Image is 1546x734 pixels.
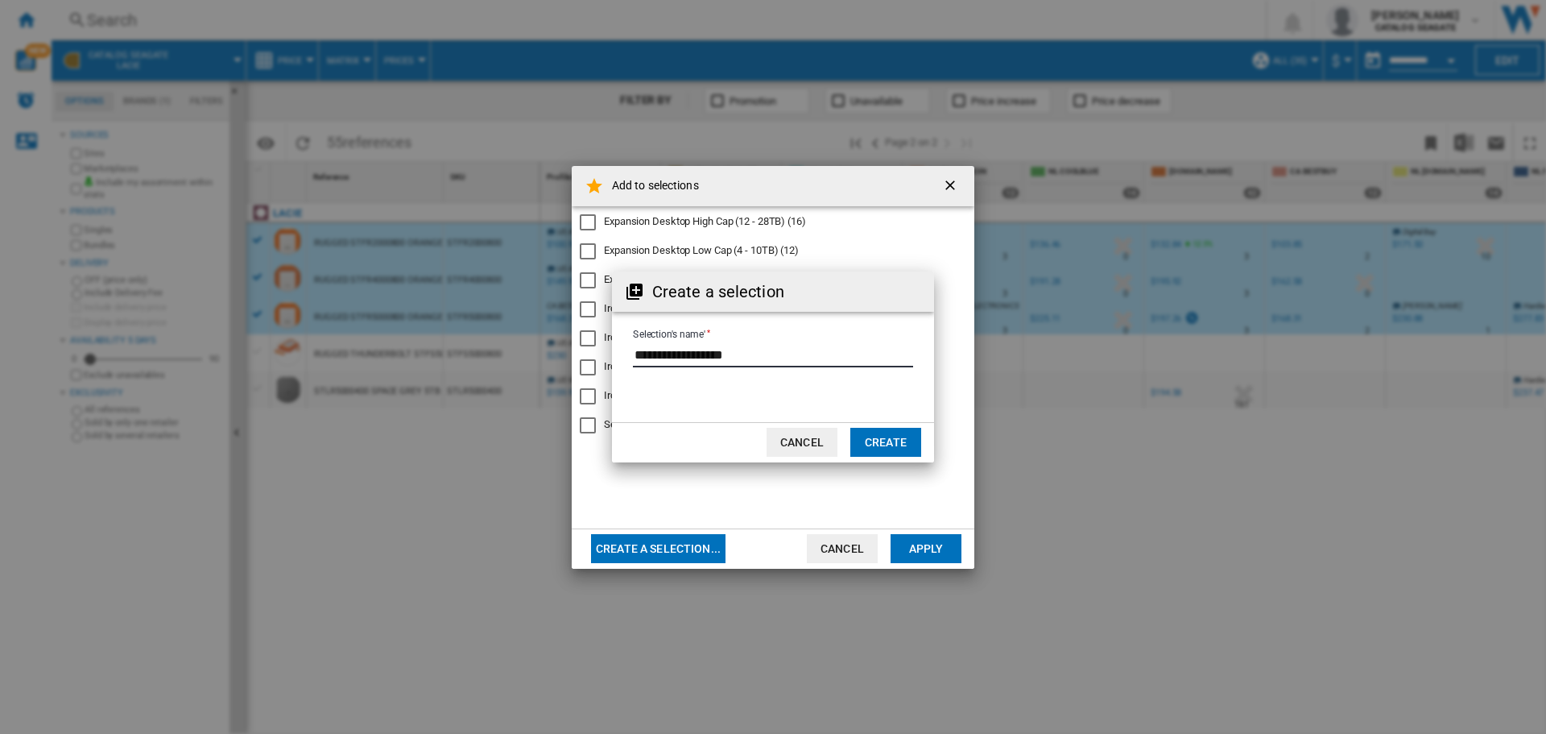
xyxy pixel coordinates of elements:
[767,428,837,457] button: Cancel
[850,428,921,457] button: Create
[895,276,928,308] button: Close dialog
[652,280,784,303] h2: Create a selection
[902,282,921,301] md-icon: Close dialog
[612,272,934,462] md-dialog: Create a ...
